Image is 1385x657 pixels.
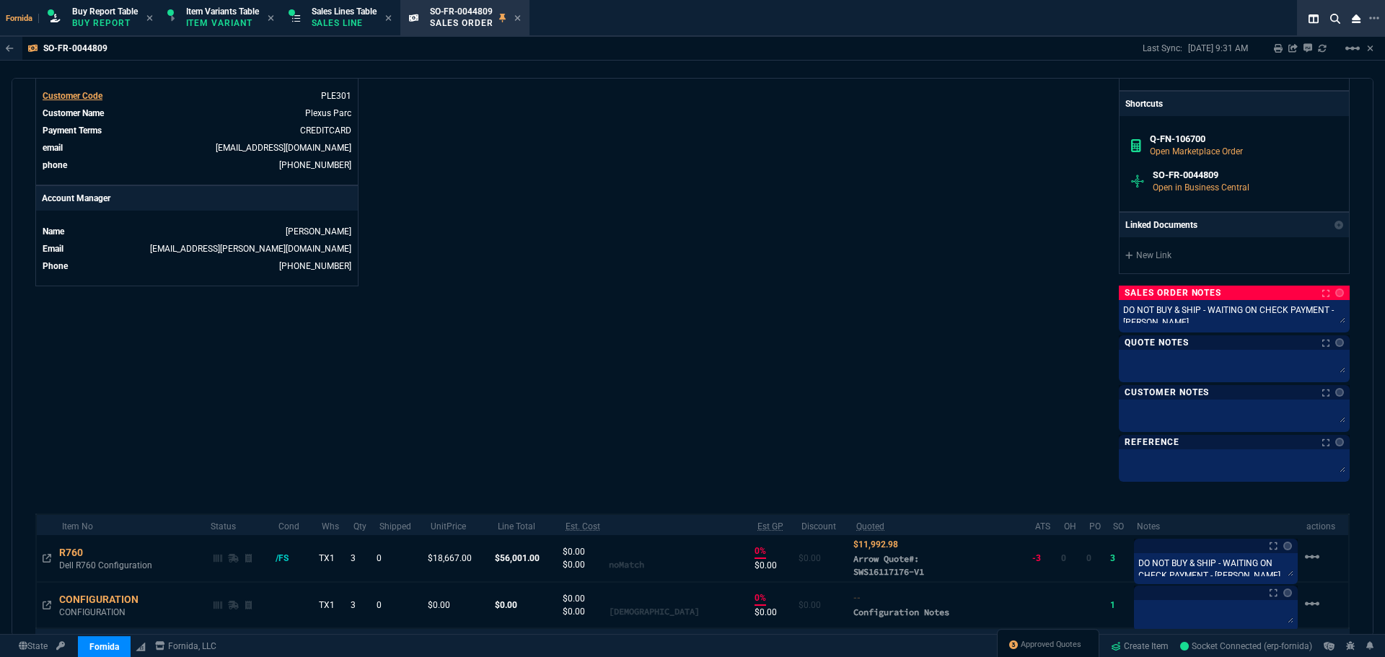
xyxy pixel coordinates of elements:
[316,535,348,582] td: TX1
[1125,337,1189,348] p: Quote Notes
[374,582,425,628] td: 0
[36,582,1349,628] tr: CONFIGURATION
[799,552,848,565] p: $0.00
[279,160,351,170] a: (412) 677-9825
[1110,600,1115,610] span: 1
[492,514,560,535] th: Line Total
[150,244,351,254] a: [EMAIL_ADDRESS][PERSON_NAME][DOMAIN_NAME]
[276,552,302,565] div: /FS
[186,6,259,17] span: Item Variants Table
[495,599,557,612] p: $0.00
[43,143,63,153] span: email
[1367,43,1373,54] a: Hide Workbench
[43,244,63,254] span: Email
[853,607,949,617] span: Configuration Notes
[1021,639,1081,651] span: Approved Quotes
[425,514,492,535] th: UnitPrice
[1150,133,1338,145] h6: Q-FN-106700
[428,599,489,612] p: $0.00
[374,535,425,582] td: 0
[1303,10,1324,27] nx-icon: Split Panels
[305,108,351,118] a: Plexus Parc
[1125,436,1179,448] p: Reference
[348,535,374,582] td: 3
[856,521,884,532] abbr: Quoted Cost and Sourcing Notes. Only applicable on Dash quotes.
[6,43,14,53] nx-icon: Back to Table
[566,521,600,532] abbr: Estimated Cost with Burden
[348,582,374,628] td: 3
[43,261,68,271] span: Phone
[43,108,104,118] span: Customer Name
[1107,514,1130,535] th: SO
[42,242,352,256] tr: undefined
[59,545,97,560] div: R760
[43,43,107,54] p: SO-FR-0044809
[1086,553,1091,563] span: 0
[52,640,69,653] a: API TOKEN
[430,6,493,17] span: SO-FR-0044809
[205,514,273,535] th: Status
[609,605,700,618] p: [DEMOGRAPHIC_DATA]
[312,17,377,29] p: Sales Line
[1143,43,1188,54] p: Last Sync:
[268,13,274,25] nx-icon: Close Tab
[42,259,352,273] tr: undefined
[43,226,64,237] span: Name
[273,514,316,535] th: Cond
[36,535,1349,582] tr: Dell R760 Configuration
[1303,595,1321,612] mat-icon: Example home icon
[1131,514,1301,535] th: Notes
[799,599,848,612] p: $0.00
[609,558,644,571] p: noMatch
[1303,548,1321,565] mat-icon: Example home icon
[796,514,851,535] th: Discount
[1125,249,1343,262] a: New Link
[755,544,766,559] p: 0%
[279,261,351,271] a: 714-586-5495
[755,559,792,572] p: $0.00
[1346,10,1366,27] nx-icon: Close Workbench
[563,558,609,571] p: $0.00
[1150,145,1338,158] p: Open Marketplace Order
[1153,181,1337,194] p: Open in Business Central
[6,14,39,23] span: Fornida
[1324,10,1346,27] nx-icon: Search
[428,552,489,565] p: $18,667.00
[42,106,352,120] tr: undefined
[59,592,152,607] div: CONFIGURATION
[300,125,351,136] span: CREDITCARD
[1120,92,1349,116] p: Shortcuts
[72,6,138,17] span: Buy Report Table
[1180,640,1312,653] a: jf5BtipoG0zIFIGdAAC5
[348,514,374,535] th: Qty
[42,224,352,239] tr: undefined
[1110,553,1115,563] span: 3
[430,17,493,29] p: Sales Order
[312,6,377,17] span: Sales Lines Table
[563,592,609,605] p: $0.00
[186,17,258,29] p: Item Variant
[286,226,351,237] a: [PERSON_NAME]
[563,605,609,618] p: $0.00
[42,158,352,172] tr: (412) 677-9825
[1083,514,1108,535] th: PO
[1125,219,1197,232] p: Linked Documents
[1029,514,1058,535] th: ATS
[374,514,425,535] th: Shipped
[1125,387,1209,398] p: Customer Notes
[42,89,352,103] tr: undefined
[316,582,348,628] td: TX1
[1180,641,1312,651] span: Socket Connected (erp-fornida)
[321,91,351,101] span: PLE301
[853,593,861,603] span: Quoted Cost
[1153,169,1337,181] h6: SO-FR-0044809
[1058,514,1083,535] th: OH
[43,553,51,563] nx-icon: Open In Opposite Panel
[151,640,221,653] a: msbcCompanyName
[72,17,138,29] p: Buy Report
[56,514,205,535] th: Item No
[43,160,67,170] span: phone
[216,143,351,153] a: [EMAIL_ADDRESS][DOMAIN_NAME]
[43,91,102,101] span: Customer Code
[42,141,352,155] tr: cimcvicker@plexusparc.com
